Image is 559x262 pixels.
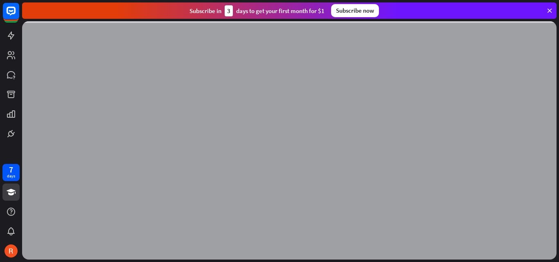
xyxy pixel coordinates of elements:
div: 7 [9,166,13,173]
div: days [7,173,15,179]
div: Subscribe now [331,4,379,17]
div: 3 [225,5,233,16]
div: Subscribe in days to get your first month for $1 [189,5,325,16]
a: 7 days [2,164,20,181]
